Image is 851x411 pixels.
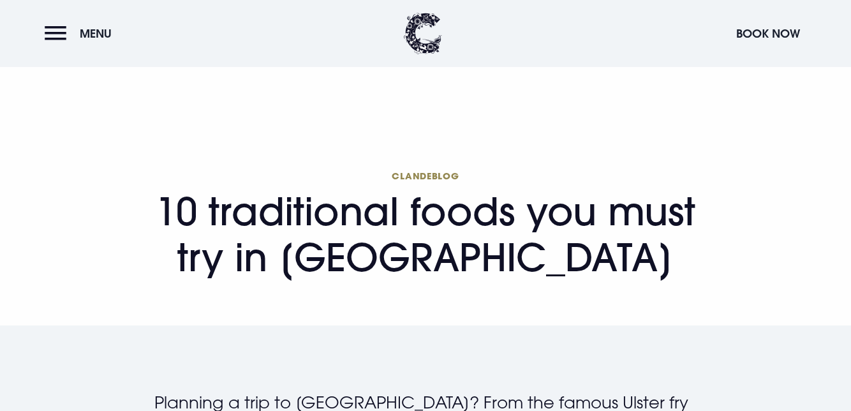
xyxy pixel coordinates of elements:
[80,26,112,41] span: Menu
[404,13,442,54] img: Clandeboye Lodge
[154,170,696,280] h1: 10 traditional foods you must try in [GEOGRAPHIC_DATA]
[730,20,806,47] button: Book Now
[154,170,696,182] span: Clandeblog
[45,20,118,47] button: Menu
